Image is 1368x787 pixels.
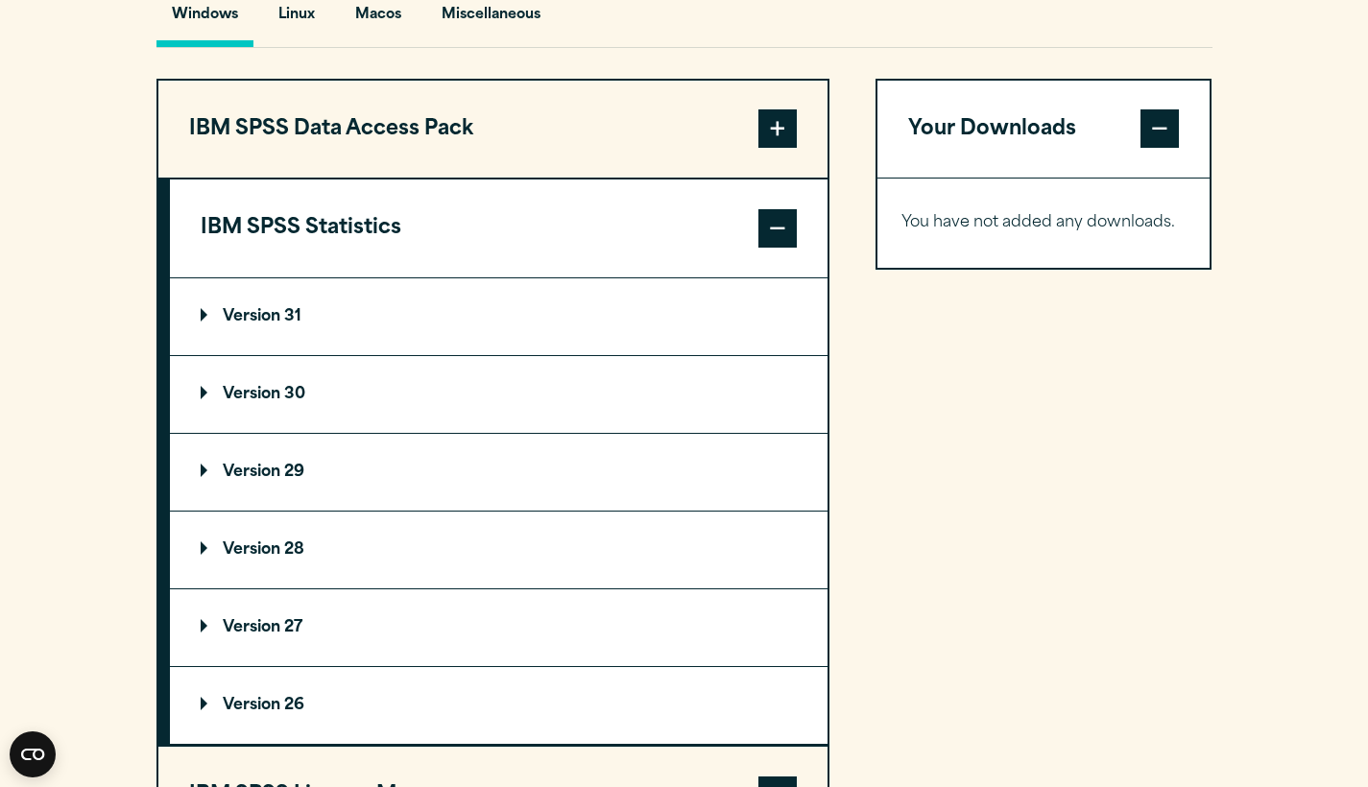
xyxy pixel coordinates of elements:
[201,465,304,480] p: Version 29
[170,434,828,511] summary: Version 29
[201,620,302,635] p: Version 27
[170,356,828,433] summary: Version 30
[170,667,828,744] summary: Version 26
[201,309,301,324] p: Version 31
[877,81,1211,179] button: Your Downloads
[170,589,828,666] summary: Version 27
[877,178,1211,268] div: Your Downloads
[10,731,56,777] button: Open CMP widget
[170,278,828,355] summary: Version 31
[170,512,828,588] summary: Version 28
[901,209,1187,237] p: You have not added any downloads.
[158,81,828,179] button: IBM SPSS Data Access Pack
[201,542,304,558] p: Version 28
[201,698,304,713] p: Version 26
[201,387,305,402] p: Version 30
[170,277,828,745] div: IBM SPSS Statistics
[170,179,828,277] button: IBM SPSS Statistics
